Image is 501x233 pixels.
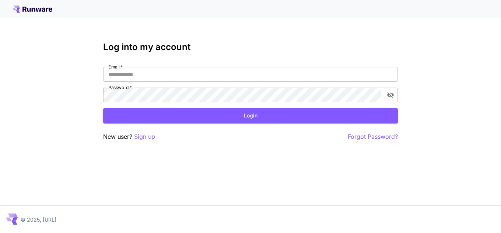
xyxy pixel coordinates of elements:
h3: Log into my account [103,42,398,52]
button: toggle password visibility [384,88,397,102]
p: © 2025, [URL] [21,216,56,223]
button: Forgot Password? [348,132,398,141]
button: Login [103,108,398,123]
p: New user? [103,132,155,141]
button: Sign up [134,132,155,141]
label: Email [108,64,123,70]
label: Password [108,84,132,91]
